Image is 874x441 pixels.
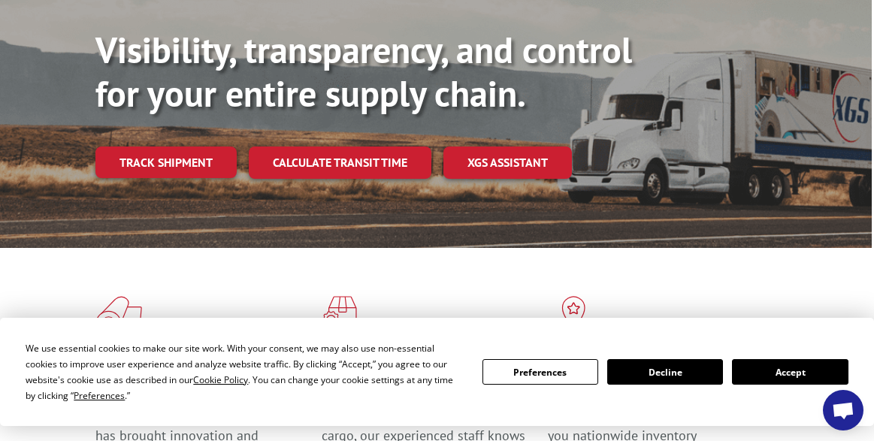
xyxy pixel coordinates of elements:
button: Decline [607,359,723,385]
div: We use essential cookies to make our site work. With your consent, we may also use non-essential ... [26,340,464,403]
img: xgs-icon-total-supply-chain-intelligence-red [95,296,142,335]
button: Accept [732,359,848,385]
img: xgs-icon-flagship-distribution-model-red [548,296,600,335]
div: Open chat [823,390,863,430]
b: Visibility, transparency, and control for your entire supply chain. [95,26,632,116]
a: XGS ASSISTANT [443,146,572,179]
span: Preferences [74,389,125,402]
span: Cookie Policy [193,373,248,386]
img: xgs-icon-focused-on-flooring-red [322,296,357,335]
button: Preferences [482,359,598,385]
a: Track shipment [95,146,237,178]
a: Calculate transit time [249,146,431,179]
